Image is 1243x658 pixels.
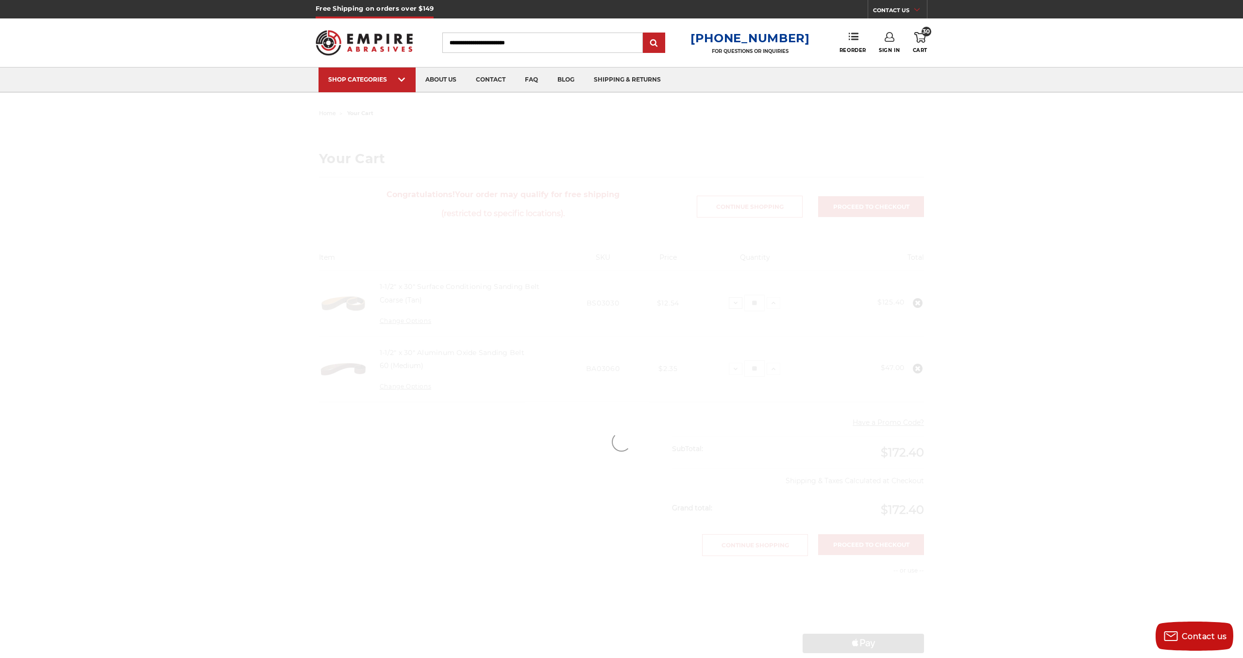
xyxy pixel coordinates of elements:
[548,67,584,92] a: blog
[913,32,927,53] a: 30 Cart
[690,31,810,45] a: [PHONE_NUMBER]
[690,48,810,54] p: FOR QUESTIONS OR INQUIRIES
[584,67,671,92] a: shipping & returns
[922,27,931,36] span: 30
[840,47,866,53] span: Reorder
[879,47,900,53] span: Sign In
[515,67,548,92] a: faq
[1156,622,1233,651] button: Contact us
[416,67,466,92] a: about us
[840,32,866,53] a: Reorder
[913,47,927,53] span: Cart
[328,76,406,83] div: SHOP CATEGORIES
[316,24,413,62] img: Empire Abrasives
[466,67,515,92] a: contact
[644,34,664,53] input: Submit
[873,5,927,18] a: CONTACT US
[1182,632,1227,641] span: Contact us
